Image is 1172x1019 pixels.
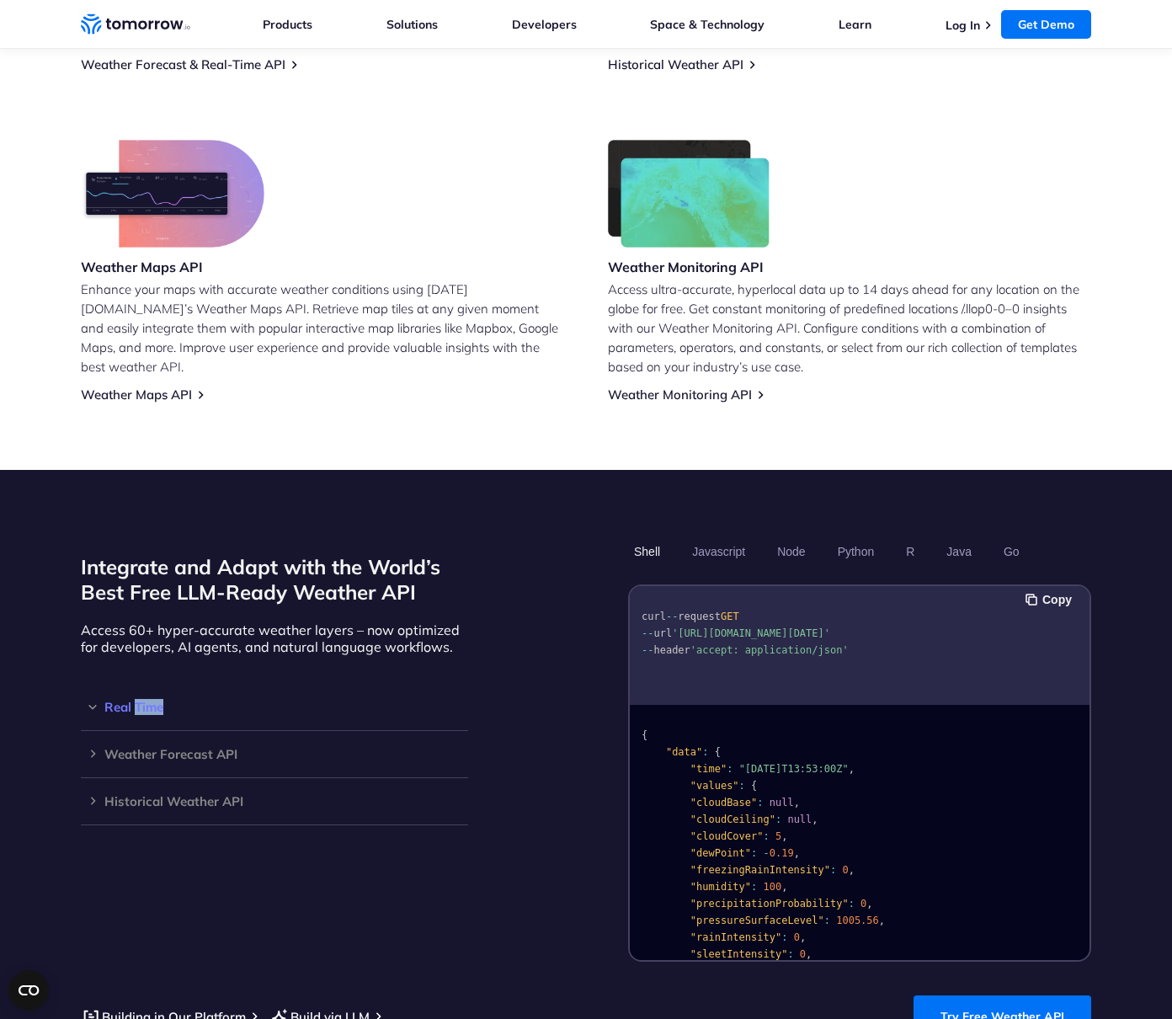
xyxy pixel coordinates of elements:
span: request [678,611,721,622]
a: Home link [81,12,190,37]
span: , [812,814,818,825]
span: "cloudBase" [690,797,757,808]
span: : [757,797,763,808]
p: Access ultra-accurate, hyperlocal data up to 14 days ahead for any location on the globe for free... [608,280,1091,376]
span: 0 [794,931,800,943]
span: "time" [690,763,727,775]
button: Node [771,537,811,566]
span: , [794,797,800,808]
span: 1005.56 [836,915,879,926]
button: Python [832,537,881,566]
h2: Integrate and Adapt with the World’s Best Free LLM-Ready Weather API [81,554,468,605]
a: Space & Technology [650,17,764,32]
span: , [849,763,855,775]
span: : [824,915,830,926]
button: Go [998,537,1025,566]
span: , [866,898,872,910]
span: null [770,797,794,808]
h3: Weather Monitoring API [608,258,770,276]
span: , [849,864,855,876]
button: Java [940,537,978,566]
span: : [727,763,732,775]
button: Javascript [686,537,751,566]
span: : [775,814,781,825]
span: "sleetIntensity" [690,948,788,960]
span: , [800,931,806,943]
span: "cloudCover" [690,830,764,842]
span: : [739,780,745,792]
span: - [764,847,770,859]
h3: Real Time [81,701,468,713]
a: Weather Forecast & Real-Time API [81,56,285,72]
a: Learn [839,17,871,32]
button: Shell [628,537,666,566]
span: -- [666,611,678,622]
span: "values" [690,780,739,792]
a: Log In [946,18,980,33]
span: 5 [775,830,781,842]
span: "dewPoint" [690,847,751,859]
span: : [702,746,708,758]
span: "rainIntensity" [690,931,781,943]
h3: Weather Forecast API [81,748,468,760]
button: Copy [1025,590,1077,609]
span: 0 [860,898,866,910]
span: "precipitationProbability" [690,898,849,910]
span: { [751,780,757,792]
span: "[DATE]T13:53:00Z" [739,763,849,775]
h3: Weather Maps API [81,258,264,276]
span: , [879,915,885,926]
button: Open CMP widget [8,970,49,1011]
span: 100 [764,881,782,893]
a: Weather Monitoring API [608,387,752,403]
span: "freezingRainIntensity" [690,864,830,876]
span: , [806,948,812,960]
span: 0.19 [770,847,794,859]
span: : [830,864,836,876]
span: 'accept: application/json' [690,644,849,656]
span: url [653,627,672,639]
a: Solutions [386,17,438,32]
h3: Historical Weather API [81,795,468,808]
a: Weather Maps API [81,387,192,403]
span: "humidity" [690,881,751,893]
span: : [781,931,787,943]
span: '[URL][DOMAIN_NAME][DATE]' [672,627,830,639]
p: Access 60+ hyper-accurate weather layers – now optimized for developers, AI agents, and natural l... [81,622,468,655]
span: header [653,644,690,656]
span: 0 [842,864,848,876]
span: 0 [800,948,806,960]
span: : [787,948,793,960]
a: Historical Weather API [608,56,743,72]
span: null [787,814,812,825]
a: Products [263,17,312,32]
button: R [900,537,920,566]
span: : [764,830,770,842]
span: "data" [666,746,702,758]
span: : [751,881,757,893]
span: , [794,847,800,859]
span: -- [642,644,653,656]
span: : [849,898,855,910]
span: { [715,746,721,758]
span: "pressureSurfaceLevel" [690,915,824,926]
a: Get Demo [1001,10,1091,39]
span: , [781,881,787,893]
span: -- [642,627,653,639]
span: GET [721,611,739,622]
span: curl [642,611,666,622]
p: Enhance your maps with accurate weather conditions using [DATE][DOMAIN_NAME]’s Weather Maps API. ... [81,280,564,376]
span: { [642,729,647,741]
a: Developers [512,17,577,32]
span: "cloudCeiling" [690,814,775,825]
span: , [781,830,787,842]
span: : [751,847,757,859]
